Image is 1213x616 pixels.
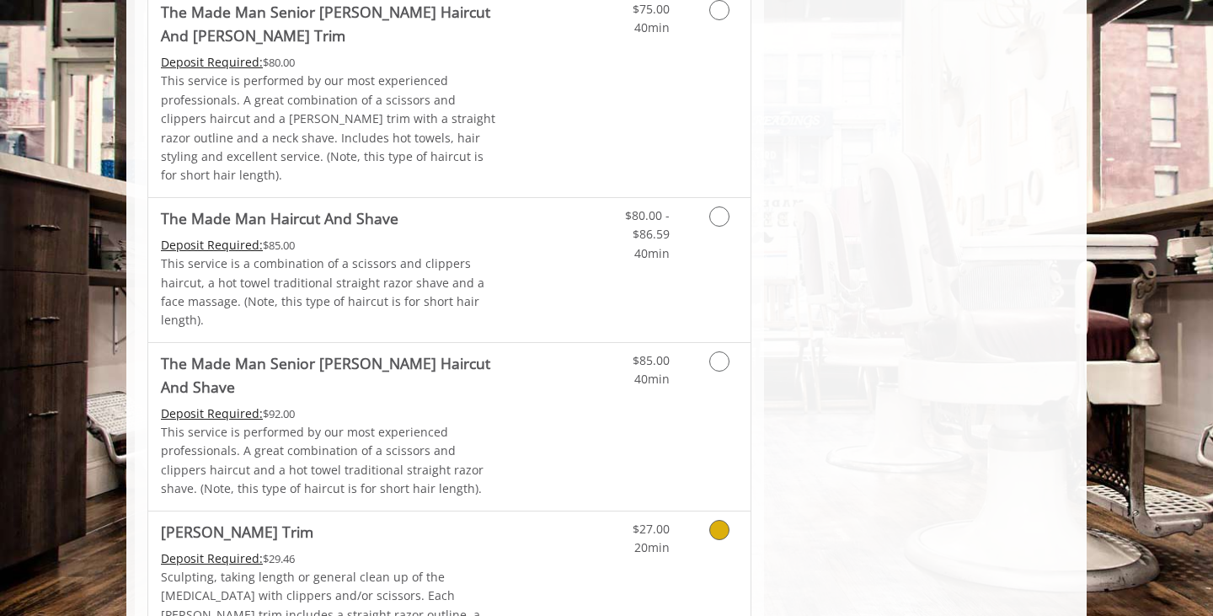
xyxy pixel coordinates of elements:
span: 40min [634,371,670,387]
div: $29.46 [161,549,500,568]
b: The Made Man Senior [PERSON_NAME] Haircut And Shave [161,351,500,399]
span: $85.00 [633,352,670,368]
span: This service needs some Advance to be paid before we block your appointment [161,237,263,253]
span: 40min [634,19,670,35]
b: The Made Man Haircut And Shave [161,206,398,230]
span: $27.00 [633,521,670,537]
p: This service is a combination of a scissors and clippers haircut, a hot towel traditional straigh... [161,254,500,330]
span: $75.00 [633,1,670,17]
span: This service needs some Advance to be paid before we block your appointment [161,550,263,566]
span: 20min [634,539,670,555]
span: This service needs some Advance to be paid before we block your appointment [161,405,263,421]
div: $80.00 [161,53,500,72]
p: This service is performed by our most experienced professionals. A great combination of a scissor... [161,72,500,185]
b: [PERSON_NAME] Trim [161,520,313,544]
span: 40min [634,245,670,261]
p: This service is performed by our most experienced professionals. A great combination of a scissor... [161,423,500,499]
div: $85.00 [161,236,500,254]
div: $92.00 [161,404,500,423]
span: This service needs some Advance to be paid before we block your appointment [161,54,263,70]
span: $80.00 - $86.59 [625,207,670,242]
